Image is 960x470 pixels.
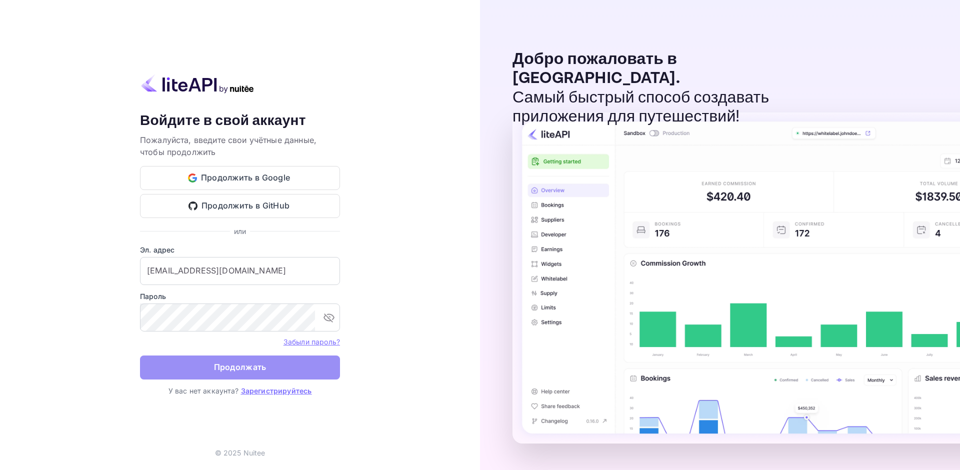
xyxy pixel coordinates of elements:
[140,111,306,130] ya-tr-span: Войдите в свой аккаунт
[140,194,340,218] button: Продолжить в GitHub
[215,448,265,457] ya-tr-span: © 2025 Nuitee
[201,171,290,184] ya-tr-span: Продолжить в Google
[283,336,340,346] a: Забыли пароль?
[140,245,174,254] ya-tr-span: Эл. адрес
[214,360,266,374] ya-tr-span: Продолжать
[140,74,255,93] img: liteapi
[512,49,680,88] ya-tr-span: Добро пожаловать в [GEOGRAPHIC_DATA].
[168,386,239,395] ya-tr-span: У вас нет аккаунта?
[140,257,340,285] input: Введите свой адрес электронной почты
[201,199,290,212] ya-tr-span: Продолжить в GitHub
[283,337,340,346] ya-tr-span: Забыли пароль?
[140,292,166,300] ya-tr-span: Пароль
[140,135,316,157] ya-tr-span: Пожалуйста, введите свои учётные данные, чтобы продолжить
[512,87,769,127] ya-tr-span: Самый быстрый способ создавать приложения для путешествий!
[241,386,312,395] a: Зарегистрируйтесь
[140,355,340,379] button: Продолжать
[319,307,339,327] button: переключить видимость пароля
[234,227,246,235] ya-tr-span: или
[140,166,340,190] button: Продолжить в Google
